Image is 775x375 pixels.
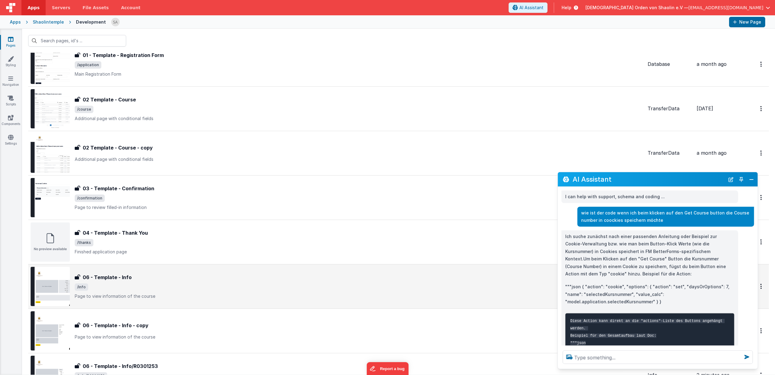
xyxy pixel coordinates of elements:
span: Servers [52,5,70,11]
iframe: Marker.io feedback button [367,362,408,375]
h3: 06 - Template - Info [83,274,132,281]
button: Options [757,324,766,337]
p: wie ist der code wenn ich beim klicken auf den Get Course button die Course number in coockies sp... [581,209,751,224]
span: /confirmation [75,195,105,202]
img: e3e1eaaa3c942e69edc95d4236ce57bf [111,18,120,26]
button: Options [757,58,766,70]
button: New Page [729,17,765,27]
button: [DEMOGRAPHIC_DATA] Orden von Shaolin e.V — [EMAIL_ADDRESS][DOMAIN_NAME] [585,5,770,11]
button: AI Assistant [509,2,547,13]
p: I can help with support, schema and coding ... [565,193,735,201]
div: Database [648,61,692,68]
span: /thanks [75,239,93,246]
h3: 01 - Template - Registration Form [83,51,164,59]
button: Options [757,280,766,293]
span: /course [75,106,93,113]
p: Main Registration Form [75,71,643,77]
h3: 04 - Template - Thank You [83,229,148,237]
p: Page to view information of the course [75,334,643,340]
span: a month ago [697,61,727,67]
input: Search pages, id's ... [28,35,126,47]
h2: AI Assistant [573,176,725,183]
button: Options [757,147,766,159]
button: Options [757,191,766,204]
p: Additional page with conditional fields [75,116,643,122]
span: Help [562,5,571,11]
h3: 02 Template - Course - copy [83,144,153,151]
div: TransferData [648,150,692,157]
p: Ich suche zunächst nach einer passenden Anleitung oder Beispiel zur Cookie-Verwaltung bzw. wie ma... [565,233,735,278]
div: Shaolintemple [33,19,64,25]
h3: 06 - Template - Info/R0301253 [83,362,158,370]
p: """json { "action": "cookie", "options": { "action": "set", "daysOrOptions": 7, "name": "selected... [565,283,735,306]
h3: 03 - Template - Confirmation [83,185,154,192]
button: New Chat [727,175,735,184]
span: AI Assistant [519,5,544,11]
p: Page to review filled-in information [75,204,643,210]
button: Options [757,102,766,115]
button: Options [757,236,766,248]
span: [DATE] [697,105,713,112]
button: Close [747,175,755,184]
p: Additional page with conditional fields [75,156,643,162]
span: a month ago [697,150,727,156]
span: [DEMOGRAPHIC_DATA] Orden von Shaolin e.V — [585,5,688,11]
div: Development [76,19,106,25]
h3: 02 Template - Course [83,96,136,103]
span: Apps [28,5,40,11]
button: Toggle Pin [737,175,746,184]
span: File Assets [83,5,109,11]
span: /info [75,283,88,291]
span: [EMAIL_ADDRESS][DOMAIN_NAME] [688,5,763,11]
div: TransferData [648,105,692,112]
span: /application [75,61,101,69]
p: Finished application page [75,249,643,255]
div: Apps [10,19,21,25]
h3: 06 - Template - Info - copy [83,322,149,329]
p: Page to view information of the course [75,293,643,299]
